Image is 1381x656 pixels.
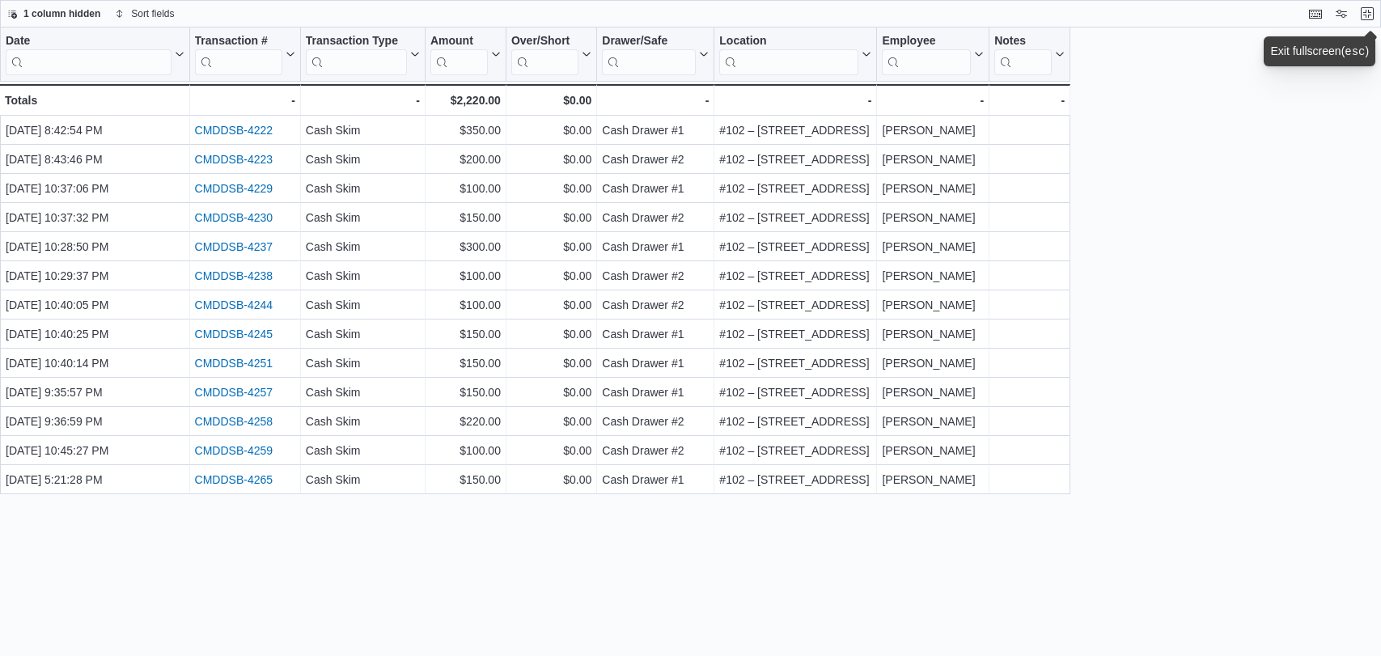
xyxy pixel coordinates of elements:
[131,7,174,20] span: Sort fields
[511,34,591,75] button: Over/Short
[306,383,420,402] div: Cash Skim
[6,441,184,460] div: [DATE] 10:45:27 PM
[511,295,591,315] div: $0.00
[306,324,420,344] div: Cash Skim
[602,383,709,402] div: Cash Drawer #1
[511,34,578,75] div: Over/Short
[6,383,184,402] div: [DATE] 9:35:57 PM
[602,470,709,489] div: Cash Drawer #1
[882,91,984,110] div: -
[882,34,971,49] div: Employee
[195,91,295,110] div: -
[719,150,871,169] div: #102 – [STREET_ADDRESS]
[719,383,871,402] div: #102 – [STREET_ADDRESS]
[195,153,273,166] a: CMDDSB-4223
[430,179,501,198] div: $100.00
[602,295,709,315] div: Cash Drawer #2
[511,150,591,169] div: $0.00
[719,266,871,286] div: #102 – [STREET_ADDRESS]
[602,441,709,460] div: Cash Drawer #2
[430,150,501,169] div: $200.00
[602,121,709,140] div: Cash Drawer #1
[882,412,984,431] div: [PERSON_NAME]
[195,240,273,253] a: CMDDSB-4237
[6,34,184,75] button: Date
[882,237,984,256] div: [PERSON_NAME]
[195,182,273,195] a: CMDDSB-4229
[1306,4,1325,23] button: Keyboard shortcuts
[6,34,172,75] div: Date
[602,324,709,344] div: Cash Drawer #1
[306,237,420,256] div: Cash Skim
[195,34,295,75] button: Transaction #
[195,34,282,75] div: Transaction # URL
[195,269,273,282] a: CMDDSB-4238
[306,295,420,315] div: Cash Skim
[882,150,984,169] div: [PERSON_NAME]
[882,383,984,402] div: [PERSON_NAME]
[195,386,273,399] a: CMDDSB-4257
[602,34,696,49] div: Drawer/Safe
[306,208,420,227] div: Cash Skim
[306,121,420,140] div: Cash Skim
[602,266,709,286] div: Cash Drawer #2
[195,298,273,311] a: CMDDSB-4244
[306,34,420,75] button: Transaction Type
[306,34,407,75] div: Transaction Type
[602,91,709,110] div: -
[882,208,984,227] div: [PERSON_NAME]
[882,324,984,344] div: [PERSON_NAME]
[602,237,709,256] div: Cash Drawer #1
[6,208,184,227] div: [DATE] 10:37:32 PM
[602,353,709,373] div: Cash Drawer #1
[430,91,501,110] div: $2,220.00
[1270,43,1369,60] div: Exit fullscreen ( )
[882,266,984,286] div: [PERSON_NAME]
[882,179,984,198] div: [PERSON_NAME]
[511,34,578,49] div: Over/Short
[306,441,420,460] div: Cash Skim
[602,34,709,75] button: Drawer/Safe
[882,441,984,460] div: [PERSON_NAME]
[430,266,501,286] div: $100.00
[602,412,709,431] div: Cash Drawer #2
[5,91,184,110] div: Totals
[882,34,971,75] div: Employee
[6,324,184,344] div: [DATE] 10:40:25 PM
[719,34,858,75] div: Location
[511,470,591,489] div: $0.00
[511,208,591,227] div: $0.00
[602,34,696,75] div: Drawer/Safe
[719,470,871,489] div: #102 – [STREET_ADDRESS]
[195,357,273,370] a: CMDDSB-4251
[511,412,591,431] div: $0.00
[430,383,501,402] div: $150.00
[511,441,591,460] div: $0.00
[6,295,184,315] div: [DATE] 10:40:05 PM
[195,34,282,49] div: Transaction #
[430,324,501,344] div: $150.00
[511,324,591,344] div: $0.00
[719,208,871,227] div: #102 – [STREET_ADDRESS]
[511,179,591,198] div: $0.00
[306,150,420,169] div: Cash Skim
[6,237,184,256] div: [DATE] 10:28:50 PM
[6,150,184,169] div: [DATE] 8:43:46 PM
[430,34,488,49] div: Amount
[719,237,871,256] div: #102 – [STREET_ADDRESS]
[511,266,591,286] div: $0.00
[511,353,591,373] div: $0.00
[6,412,184,431] div: [DATE] 9:36:59 PM
[195,444,273,457] a: CMDDSB-4259
[108,4,180,23] button: Sort fields
[602,150,709,169] div: Cash Drawer #2
[994,34,1052,49] div: Notes
[306,470,420,489] div: Cash Skim
[994,91,1065,110] div: -
[23,7,100,20] span: 1 column hidden
[1332,4,1351,23] button: Display options
[6,34,172,49] div: Date
[430,470,501,489] div: $150.00
[6,179,184,198] div: [DATE] 10:37:06 PM
[430,121,501,140] div: $350.00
